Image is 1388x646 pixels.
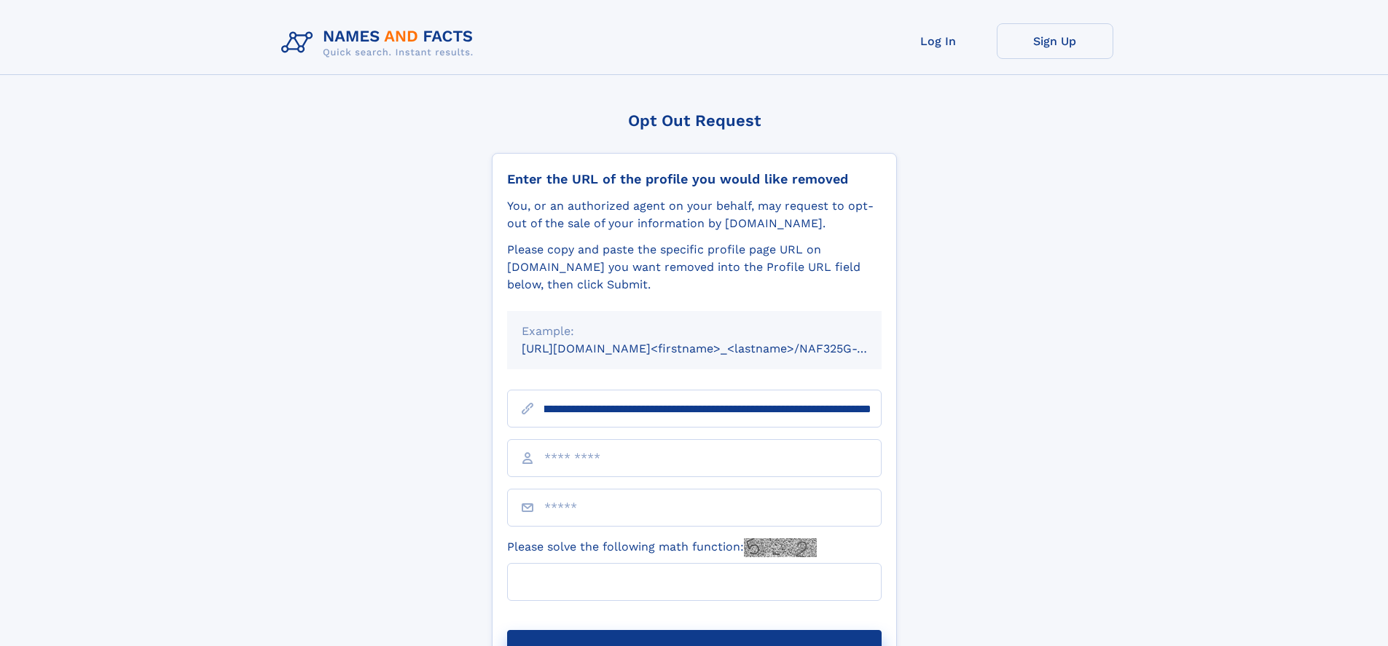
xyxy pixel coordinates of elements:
[522,323,867,340] div: Example:
[880,23,997,59] a: Log In
[492,111,897,130] div: Opt Out Request
[997,23,1113,59] a: Sign Up
[507,538,817,557] label: Please solve the following math function:
[507,197,882,232] div: You, or an authorized agent on your behalf, may request to opt-out of the sale of your informatio...
[522,342,909,355] small: [URL][DOMAIN_NAME]<firstname>_<lastname>/NAF325G-xxxxxxxx
[275,23,485,63] img: Logo Names and Facts
[507,241,882,294] div: Please copy and paste the specific profile page URL on [DOMAIN_NAME] you want removed into the Pr...
[507,171,882,187] div: Enter the URL of the profile you would like removed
